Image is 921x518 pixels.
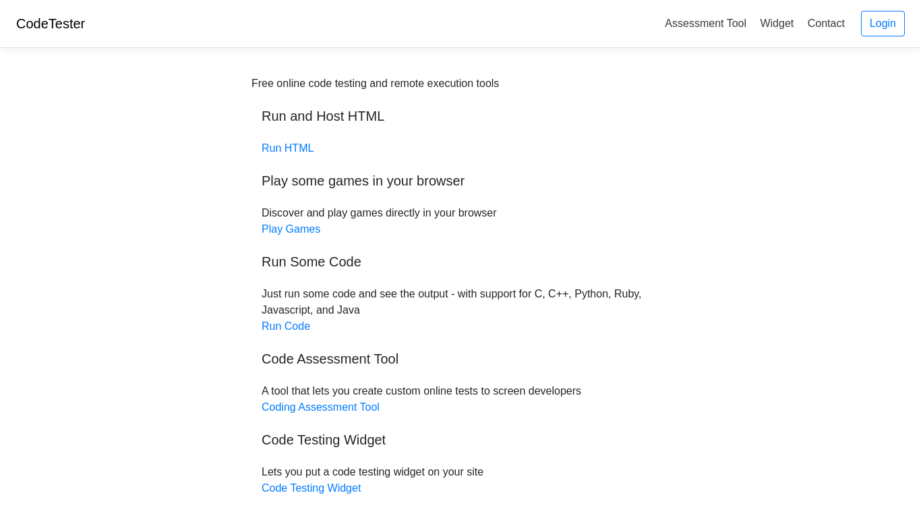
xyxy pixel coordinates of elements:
[262,482,361,494] a: Code Testing Widget
[16,16,85,31] a: CodeTester
[251,76,499,92] div: Free online code testing and remote execution tools
[754,12,799,34] a: Widget
[262,351,659,367] h5: Code Assessment Tool
[861,11,905,36] a: Login
[262,401,380,413] a: Coding Assessment Tool
[262,320,310,332] a: Run Code
[262,173,659,189] h5: Play some games in your browser
[262,254,659,270] h5: Run Some Code
[262,142,314,154] a: Run HTML
[262,432,659,448] h5: Code Testing Widget
[659,12,752,34] a: Assessment Tool
[251,76,670,496] div: Discover and play games directly in your browser Just run some code and see the output - with sup...
[802,12,850,34] a: Contact
[262,223,320,235] a: Play Games
[262,108,659,124] h5: Run and Host HTML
